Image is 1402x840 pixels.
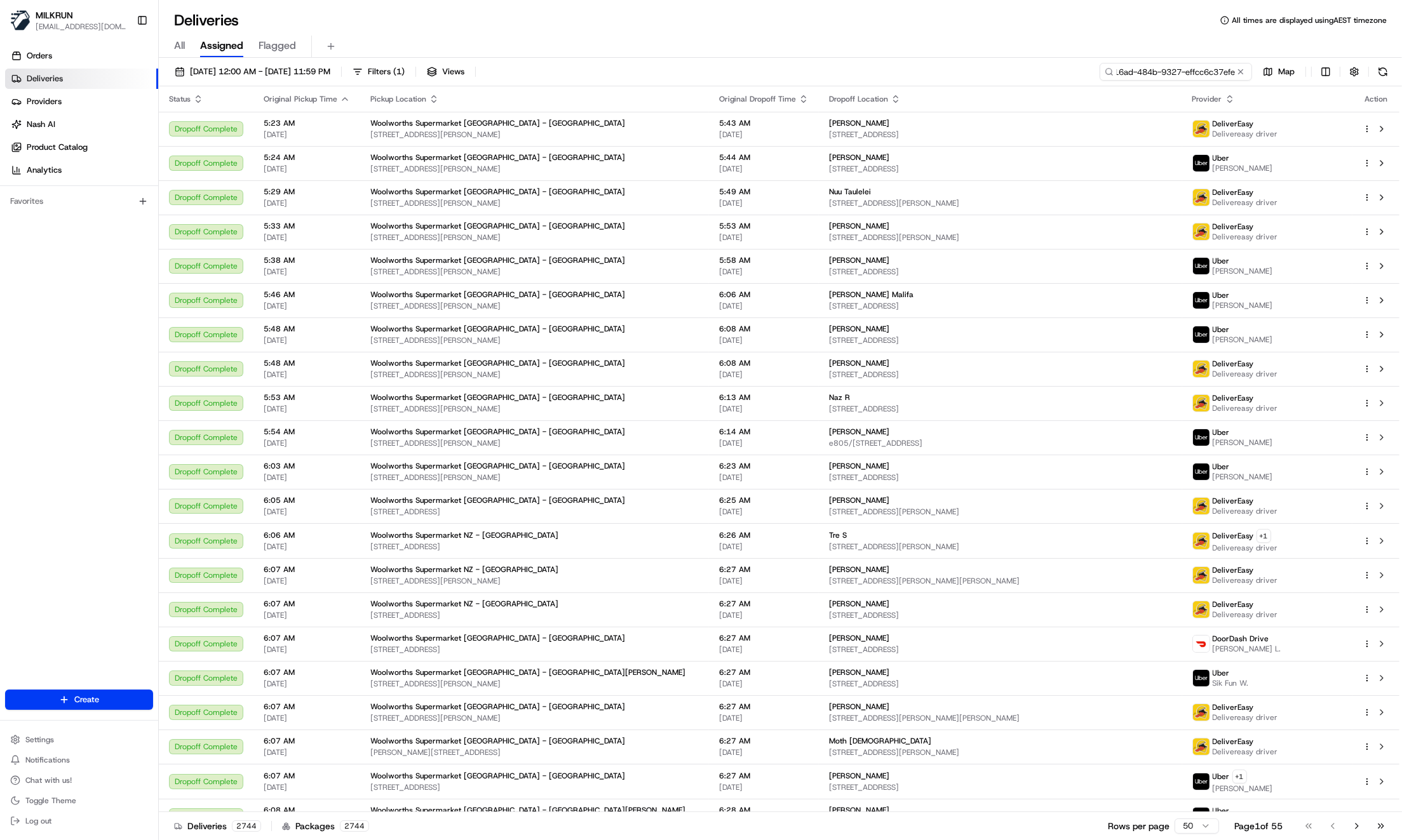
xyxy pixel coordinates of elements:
span: [PERSON_NAME] [829,118,889,128]
span: [STREET_ADDRESS] [829,404,1171,414]
div: 💻 [107,185,118,196]
span: 6:26 AM [719,530,809,540]
span: [STREET_ADDRESS][PERSON_NAME] [370,713,699,723]
span: [STREET_ADDRESS] [829,267,1171,277]
span: 5:58 AM [719,255,809,265]
span: [DATE] [719,747,809,757]
span: [DATE] [264,747,350,757]
button: MILKRUN [36,9,73,22]
span: [DATE] [264,267,350,277]
span: Providers [27,96,62,107]
span: Dropoff Location [829,94,888,104]
div: Favorites [5,191,153,211]
span: DoorDash Drive [1213,634,1269,644]
span: Woolworths Supermarket [GEOGRAPHIC_DATA] - [GEOGRAPHIC_DATA] [370,290,625,300]
span: [DATE] [264,782,350,792]
span: 6:07 AM [264,736,350,746]
img: delivereasy_logo.png [1193,121,1210,137]
span: [DATE] [264,610,350,620]
span: Woolworths Supermarket [GEOGRAPHIC_DATA] - [GEOGRAPHIC_DATA] [370,221,625,231]
span: Woolworths Supermarket [GEOGRAPHIC_DATA] - [GEOGRAPHIC_DATA][PERSON_NAME] [370,667,685,677]
span: [PERSON_NAME] [829,221,889,231]
span: [STREET_ADDRESS] [829,782,1171,792]
span: [PERSON_NAME] L. [1213,644,1281,654]
a: 💻API Documentation [102,179,209,202]
span: DeliverEasy [1213,737,1254,747]
span: [DATE] [719,576,809,586]
span: Delivereasy driver [1213,543,1278,553]
span: Woolworths Supermarket NZ - [GEOGRAPHIC_DATA] [370,530,558,540]
span: Delivereasy driver [1213,747,1278,757]
span: [DATE] [264,438,350,448]
span: 5:29 AM [264,187,350,197]
span: Woolworths Supermarket [GEOGRAPHIC_DATA] - [GEOGRAPHIC_DATA] [370,495,625,505]
span: [DATE] [264,713,350,723]
span: [STREET_ADDRESS][PERSON_NAME] [370,370,699,380]
div: 📗 [13,185,23,196]
span: 5:49 AM [719,187,809,197]
span: [STREET_ADDRESS][PERSON_NAME] [370,267,699,277]
span: [STREET_ADDRESS][PERSON_NAME] [370,404,699,414]
span: [STREET_ADDRESS] [829,472,1171,483]
a: Providers [5,91,158,112]
button: Toggle Theme [5,792,153,810]
span: Woolworths Supermarket [GEOGRAPHIC_DATA] - [GEOGRAPHIC_DATA] [370,427,625,437]
span: [STREET_ADDRESS][PERSON_NAME] [370,164,699,174]
a: Deliveries [5,69,158,89]
a: Product Catalog [5,137,158,157]
span: Woolworths Supermarket [GEOGRAPHIC_DATA] - [GEOGRAPHIC_DATA] [370,255,625,265]
button: Start new chat [216,125,231,140]
span: [PERSON_NAME] [1213,472,1273,482]
span: 6:14 AM [719,427,809,437]
span: DeliverEasy [1213,599,1254,610]
span: [STREET_ADDRESS] [370,542,699,552]
span: 6:07 AM [264,771,350,781]
span: [DATE] [719,232,809,243]
span: [DATE] [264,507,350,517]
img: delivereasy_logo.png [1193,189,1210,206]
span: DeliverEasy [1213,393,1254,403]
span: 6:07 AM [264,633,350,643]
span: Delivereasy driver [1213,369,1278,379]
span: [DATE] [719,301,809,311]
input: Type to search [1100,63,1252,81]
span: [DATE] [719,610,809,620]
span: 6:27 AM [719,736,809,746]
span: Woolworths Supermarket [GEOGRAPHIC_DATA] - [GEOGRAPHIC_DATA] [370,118,625,128]
span: Settings [25,735,54,745]
span: 5:53 AM [719,221,809,231]
span: Woolworths Supermarket [GEOGRAPHIC_DATA] - [GEOGRAPHIC_DATA] [370,736,625,746]
button: Refresh [1374,63,1392,81]
span: Delivereasy driver [1213,506,1278,516]
span: Deliveries [27,73,63,84]
span: [STREET_ADDRESS] [370,644,699,655]
span: [DATE] [719,679,809,689]
span: Uber [1213,427,1230,437]
span: Woolworths Supermarket [GEOGRAPHIC_DATA] - [GEOGRAPHIC_DATA] [370,771,625,781]
span: 5:43 AM [719,118,809,128]
span: [DATE] [264,164,350,174]
div: Deliveries [174,820,261,832]
div: Packages [282,820,369,832]
span: [PERSON_NAME] [1213,437,1273,448]
img: Nash [13,13,38,38]
span: Woolworths Supermarket [GEOGRAPHIC_DATA] - [GEOGRAPHIC_DATA][PERSON_NAME] [370,805,685,815]
span: Orders [27,50,52,62]
span: [PERSON_NAME] [829,461,889,471]
span: [PERSON_NAME] [829,324,889,334]
span: 6:05 AM [264,495,350,505]
span: [PERSON_NAME] [829,427,889,437]
span: Uber [1213,462,1230,472]
span: [STREET_ADDRESS][PERSON_NAME] [829,507,1171,517]
span: [STREET_ADDRESS] [829,370,1171,380]
span: Woolworths Supermarket [GEOGRAPHIC_DATA] - [GEOGRAPHIC_DATA] [370,392,625,403]
span: [PERSON_NAME] Malifa [829,290,913,300]
span: Uber [1213,806,1230,816]
span: [STREET_ADDRESS] [829,130,1171,140]
span: Moth [DEMOGRAPHIC_DATA] [829,736,931,746]
img: doordash_logo_v2.png [1193,636,1210,652]
span: 6:06 AM [719,290,809,300]
span: Uber [1213,668,1230,678]
span: Delivereasy driver [1213,610,1278,620]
